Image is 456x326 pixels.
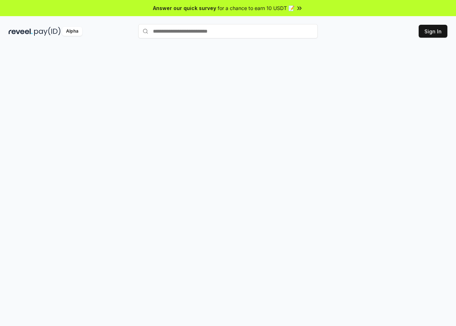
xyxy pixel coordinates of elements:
[34,27,61,36] img: pay_id
[62,27,82,36] div: Alpha
[218,4,294,12] span: for a chance to earn 10 USDT 📝
[419,25,447,38] button: Sign In
[9,27,33,36] img: reveel_dark
[153,4,216,12] span: Answer our quick survey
